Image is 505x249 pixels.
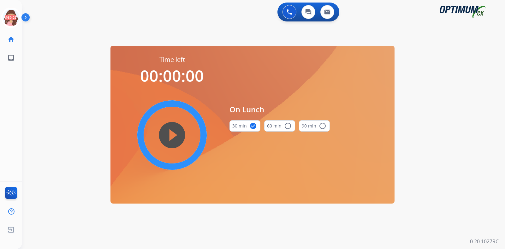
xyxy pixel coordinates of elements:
[140,65,204,86] span: 00:00:00
[159,55,185,64] span: Time left
[470,238,499,245] p: 0.20.1027RC
[229,104,330,115] span: On Lunch
[299,120,330,132] button: 90 min
[229,120,260,132] button: 30 min
[7,54,15,62] mat-icon: inbox
[319,122,326,130] mat-icon: radio_button_unchecked
[249,122,257,130] mat-icon: check_circle
[264,120,295,132] button: 60 min
[168,131,176,139] mat-icon: play_circle_filled
[284,122,292,130] mat-icon: radio_button_unchecked
[7,36,15,43] mat-icon: home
